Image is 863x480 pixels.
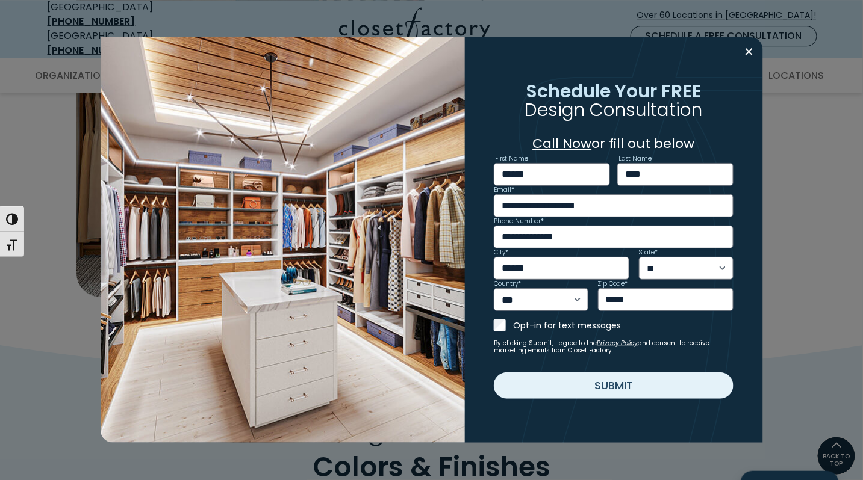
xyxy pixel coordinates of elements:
[494,250,508,256] label: City
[495,156,528,162] label: First Name
[494,281,521,287] label: Country
[597,339,638,348] a: Privacy Policy
[618,156,652,162] label: Last Name
[525,97,703,122] span: Design Consultation
[494,372,734,399] button: Submit
[639,250,658,256] label: State
[741,42,758,61] button: Close modal
[533,134,592,153] a: Call Now
[494,134,734,153] p: or fill out below
[598,281,628,287] label: Zip Code
[494,218,544,224] label: Phone Number
[494,187,514,193] label: Email
[101,37,465,443] img: Walk in closet with island
[494,340,734,354] small: By clicking Submit, I agree to the and consent to receive marketing emails from Closet Factory.
[513,319,734,331] label: Opt-in for text messages
[526,79,702,103] span: Schedule Your FREE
